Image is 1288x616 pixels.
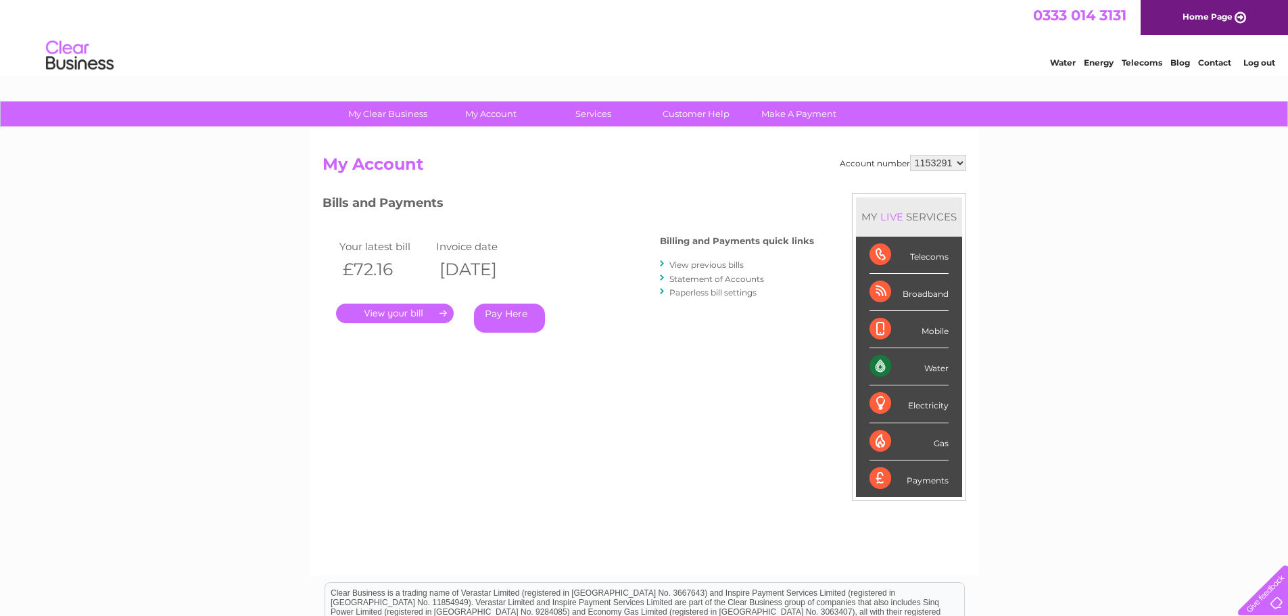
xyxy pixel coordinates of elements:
[640,101,752,126] a: Customer Help
[45,35,114,76] img: logo.png
[433,237,530,256] td: Invoice date
[869,423,949,460] div: Gas
[323,193,814,217] h3: Bills and Payments
[538,101,649,126] a: Services
[669,274,764,284] a: Statement of Accounts
[1198,57,1231,68] a: Contact
[435,101,546,126] a: My Account
[869,237,949,274] div: Telecoms
[869,460,949,497] div: Payments
[869,385,949,423] div: Electricity
[336,237,433,256] td: Your latest bill
[332,101,444,126] a: My Clear Business
[660,236,814,246] h4: Billing and Payments quick links
[840,155,966,171] div: Account number
[336,256,433,283] th: £72.16
[869,274,949,311] div: Broadband
[669,260,744,270] a: View previous bills
[1033,7,1126,24] a: 0333 014 3131
[1122,57,1162,68] a: Telecoms
[856,197,962,236] div: MY SERVICES
[474,304,545,333] a: Pay Here
[336,304,454,323] a: .
[869,311,949,348] div: Mobile
[878,210,906,223] div: LIVE
[1170,57,1190,68] a: Blog
[743,101,855,126] a: Make A Payment
[325,7,964,66] div: Clear Business is a trading name of Verastar Limited (registered in [GEOGRAPHIC_DATA] No. 3667643...
[1050,57,1076,68] a: Water
[1084,57,1114,68] a: Energy
[323,155,966,181] h2: My Account
[1243,57,1275,68] a: Log out
[869,348,949,385] div: Water
[433,256,530,283] th: [DATE]
[669,287,757,298] a: Paperless bill settings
